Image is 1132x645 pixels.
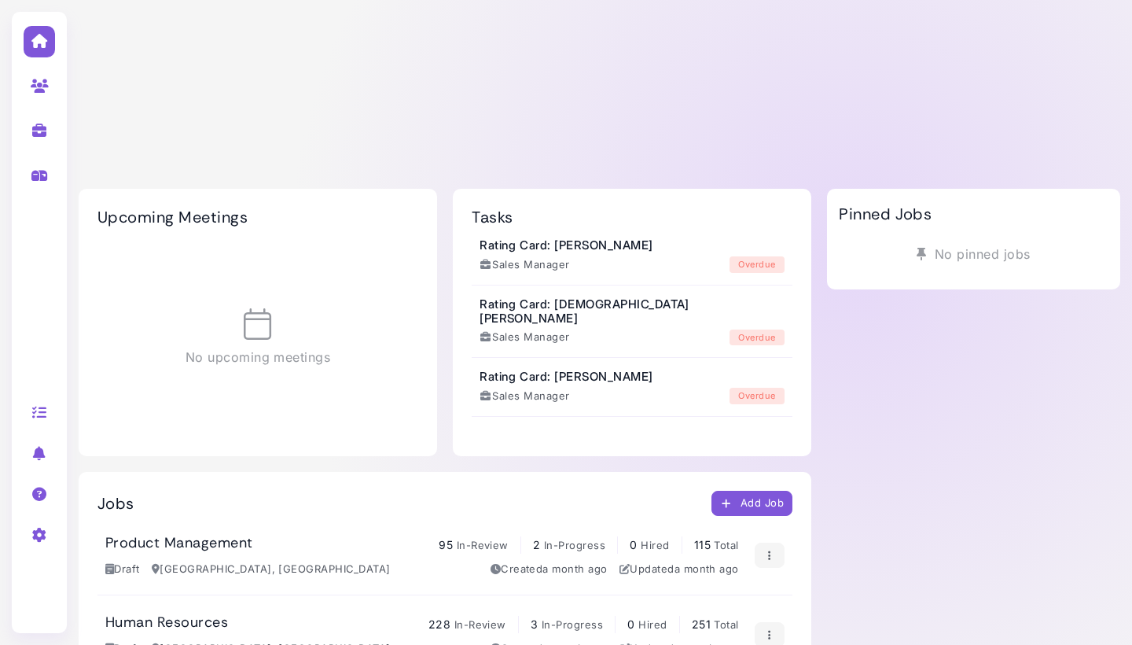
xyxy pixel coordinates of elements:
[97,208,248,227] h2: Upcoming Meetings
[472,208,513,227] h2: Tasks
[152,562,391,577] div: [GEOGRAPHIC_DATA], [GEOGRAPHIC_DATA]
[97,494,134,513] h2: Jobs
[97,242,418,433] div: No upcoming meetings
[714,539,738,551] span: Total
[542,618,603,631] span: In-Progress
[480,389,570,404] div: Sales Manager
[627,617,634,631] span: 0
[730,330,785,346] div: overdue
[480,238,652,252] h3: Rating Card: [PERSON_NAME]
[531,617,538,631] span: 3
[533,538,540,551] span: 2
[454,618,506,631] span: In-Review
[480,297,785,326] h3: Rating Card: [DEMOGRAPHIC_DATA][PERSON_NAME]
[439,538,453,551] span: 95
[105,614,228,632] h3: Human Resources
[839,239,1108,269] div: No pinned jobs
[480,370,652,384] h3: Rating Card: [PERSON_NAME]
[692,617,711,631] span: 251
[839,205,932,223] h2: Pinned Jobs
[638,618,667,631] span: Hired
[428,617,450,631] span: 228
[714,618,738,631] span: Total
[720,496,785,512] div: Add Job
[730,256,785,273] div: overdue
[480,330,570,345] div: Sales Manager
[105,535,253,552] h3: Product Management
[542,562,607,575] time: Jul 17, 2025
[694,538,711,551] span: 115
[674,562,739,575] time: Jul 17, 2025
[480,257,570,273] div: Sales Manager
[619,562,739,577] div: Updated
[105,562,140,577] div: Draft
[641,539,669,551] span: Hired
[711,491,793,516] button: Add Job
[491,562,608,577] div: Created
[544,539,605,551] span: In-Progress
[730,388,785,404] div: overdue
[457,539,509,551] span: In-Review
[630,538,637,551] span: 0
